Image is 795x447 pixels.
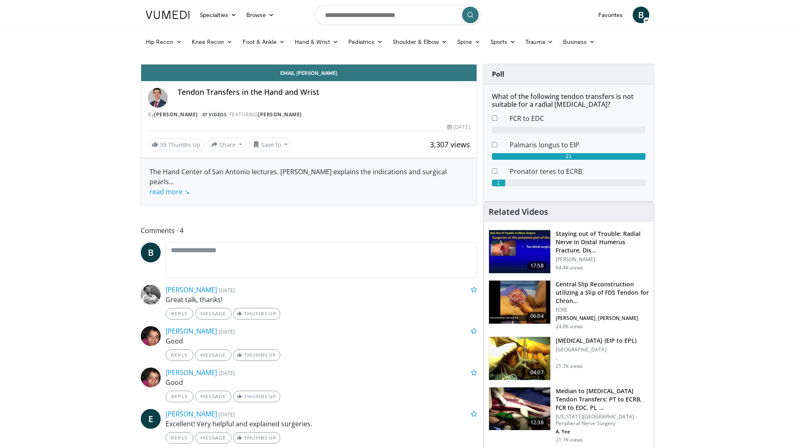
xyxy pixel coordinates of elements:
input: Search topics, interventions [315,5,480,25]
a: [PERSON_NAME] [166,368,217,377]
a: Trauma [520,34,558,50]
a: Business [558,34,600,50]
a: Specialties [195,7,241,23]
a: Message [195,349,231,361]
a: [PERSON_NAME] [166,285,217,294]
a: Hip Recon [141,34,187,50]
dd: Pronator teres to ECRB [503,166,652,176]
a: Hand & Wrist [290,34,343,50]
a: Reply [166,308,193,320]
p: Great talk, thanks! [166,295,477,305]
p: Excellent! Very helpful and explained surgeries. [166,419,477,429]
small: [DATE] [219,411,235,418]
p: . [556,355,637,361]
a: Reply [166,391,193,402]
a: [PERSON_NAME] [154,111,198,118]
strong: Poll [492,70,504,79]
p: 21.7K views [556,437,583,443]
div: 23 [492,153,646,160]
h3: Median to [MEDICAL_DATA] Tendon Transfers: PT to ECRB, FCR to EDC, PL … [556,387,649,412]
span: ... [149,177,190,196]
p: 21.7K views [556,363,583,370]
a: Spine [452,34,485,50]
a: read more ↘ [149,187,190,196]
a: Reply [166,432,193,444]
p: [PERSON_NAME] [556,256,649,263]
a: Favorites [593,7,628,23]
a: Thumbs Up [233,391,280,402]
p: A. Yee [556,428,649,435]
h6: What of the following tendon transfers is not suitable for a radial [MEDICAL_DATA]? [492,93,646,108]
span: 12:38 [527,418,547,427]
dd: FCR to EDC [503,113,652,123]
a: Message [195,308,231,320]
img: Q2xRg7exoPLTwO8X4xMDoxOjB1O8AjAz_1.150x105_q85_crop-smart_upscale.jpg [489,230,550,273]
span: 17:58 [527,262,547,270]
a: [PERSON_NAME] [166,327,217,336]
button: Share [207,138,246,151]
a: [PERSON_NAME] [166,409,217,418]
img: VuMedi Logo [146,11,190,19]
small: [DATE] [219,286,235,294]
img: Avatar [141,368,161,387]
img: 304908_0001_1.png.150x105_q85_crop-smart_upscale.jpg [489,387,550,430]
img: EIP_to_EPL_100010392_2.jpg.150x105_q85_crop-smart_upscale.jpg [489,337,550,380]
a: 06:04 Central Slip Reconstruction utilizing a Slip of FDS Tendon for Chron… FORE [PERSON_NAME], [... [489,280,649,330]
a: Knee Recon [187,34,238,50]
p: [GEOGRAPHIC_DATA] [556,346,637,353]
span: 3,307 views [430,139,470,149]
p: 24.8K views [556,323,583,330]
span: 06:04 [527,312,547,320]
img: Avatar [141,326,161,346]
button: Save to [249,138,291,151]
a: Pediatrics [343,34,388,50]
div: 2 [492,180,505,186]
h3: Staying out of Trouble: Radial Nerve in Distal Humerus Fracture, Dis… [556,230,649,255]
img: Avatar [141,285,161,305]
a: Reply [166,349,193,361]
a: B [633,7,649,23]
a: 39 Thumbs Up [148,138,204,151]
a: Thumbs Up [233,349,280,361]
small: [DATE] [219,328,235,335]
div: By FEATURING [148,111,470,118]
video-js: Video Player [141,64,477,65]
a: 37 Videos [199,111,229,118]
div: [DATE] [447,123,470,131]
p: 64.4K views [556,264,583,271]
span: 04:07 [527,368,547,377]
h4: Related Videos [489,207,548,217]
dd: Palmaris longus to EIP [503,140,652,150]
a: Sports [485,34,521,50]
span: Comments 4 [141,225,477,236]
a: 12:38 Median to [MEDICAL_DATA] Tendon Transfers: PT to ECRB, FCR to EDC, PL … [US_STATE][GEOGRAPH... [489,387,649,443]
a: 04:07 [MEDICAL_DATA] (EIP to EPL) [GEOGRAPHIC_DATA] . 21.7K views [489,336,649,380]
span: 39 [160,141,166,149]
a: Shoulder & Elbow [388,34,452,50]
h3: [MEDICAL_DATA] (EIP to EPL) [556,336,637,345]
a: E [141,409,161,429]
a: Email [PERSON_NAME] [141,65,477,81]
a: 17:58 Staying out of Trouble: Radial Nerve in Distal Humerus Fracture, Dis… [PERSON_NAME] 64.4K v... [489,230,649,274]
div: The Hand Center of San Antonio lectures. [PERSON_NAME] explains the indications and surgical pearls [149,167,468,197]
a: Message [195,391,231,402]
a: [PERSON_NAME] [258,111,302,118]
p: [US_STATE][GEOGRAPHIC_DATA] - Peripheral Nerve Surgery [556,413,649,427]
a: Browse [241,7,279,23]
p: FORE [556,307,649,313]
p: Good [166,336,477,346]
h4: Tendon Transfers in the Hand and Wrist [178,88,470,97]
small: [DATE] [219,369,235,377]
img: Avatar [148,88,168,108]
a: B [141,243,161,262]
img: a3caf157-84ca-44da-b9c8-ceb8ddbdfb08.150x105_q85_crop-smart_upscale.jpg [489,281,550,324]
a: Foot & Ankle [238,34,290,50]
a: Message [195,432,231,444]
a: Thumbs Up [233,432,280,444]
p: [PERSON_NAME], [PERSON_NAME] [556,315,649,322]
a: Thumbs Up [233,308,280,320]
h3: Central Slip Reconstruction utilizing a Slip of FDS Tendon for Chron… [556,280,649,305]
